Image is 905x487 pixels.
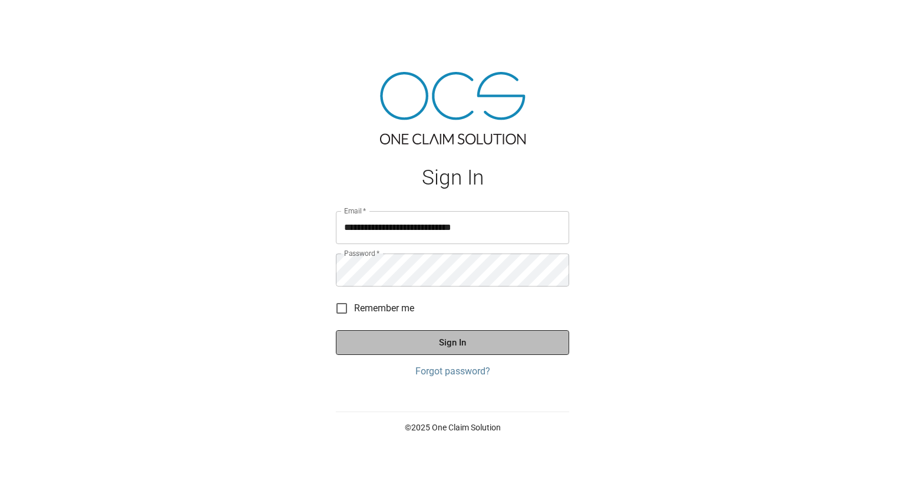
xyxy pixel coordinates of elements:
[336,422,569,433] p: © 2025 One Claim Solution
[336,166,569,190] h1: Sign In
[344,248,379,258] label: Password
[14,7,61,31] img: ocs-logo-white-transparent.png
[344,206,366,216] label: Email
[336,364,569,379] a: Forgot password?
[336,330,569,355] button: Sign In
[380,72,526,144] img: ocs-logo-tra.png
[354,301,414,315] span: Remember me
